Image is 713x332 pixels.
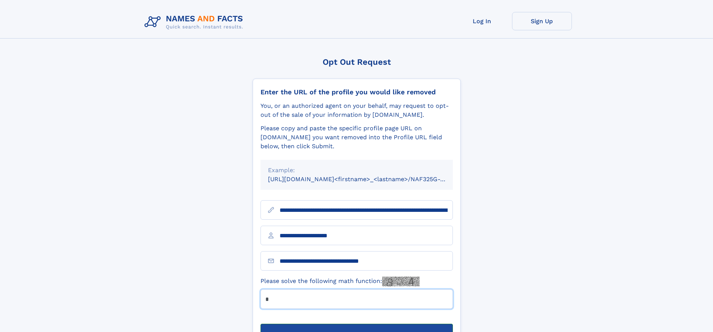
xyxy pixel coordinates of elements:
[268,176,467,183] small: [URL][DOMAIN_NAME]<firstname>_<lastname>/NAF325G-xxxxxxxx
[512,12,572,30] a: Sign Up
[260,124,453,151] div: Please copy and paste the specific profile page URL on [DOMAIN_NAME] you want removed into the Pr...
[260,277,420,286] label: Please solve the following math function:
[253,57,461,67] div: Opt Out Request
[452,12,512,30] a: Log In
[141,12,249,32] img: Logo Names and Facts
[268,166,445,175] div: Example:
[260,88,453,96] div: Enter the URL of the profile you would like removed
[260,101,453,119] div: You, or an authorized agent on your behalf, may request to opt-out of the sale of your informatio...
